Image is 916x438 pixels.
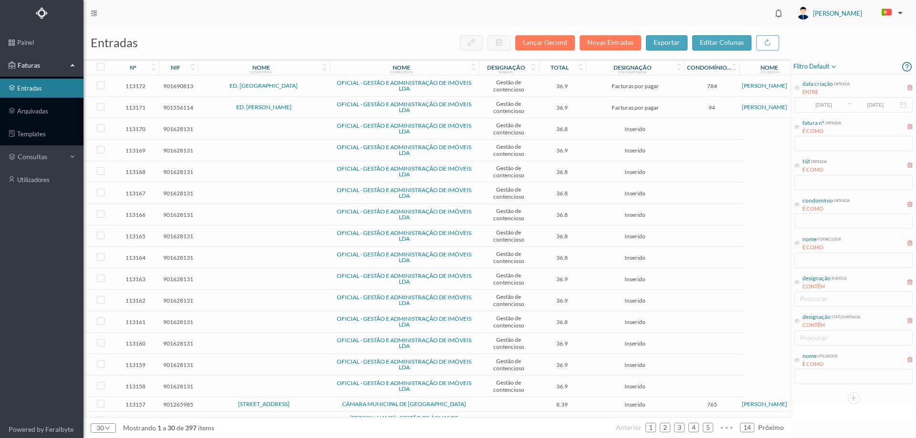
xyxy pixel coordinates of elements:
[114,190,156,197] span: 113167
[588,275,682,283] span: Inserido
[772,7,785,20] i: icon: bell
[618,70,646,74] div: status entrada
[660,423,670,432] li: 2
[817,235,841,242] div: fornecedor
[481,122,536,136] span: Gestão de contencioso
[156,424,163,432] span: 1
[541,104,584,111] span: 36.9
[337,79,471,92] a: OFICIAL - GESTÃO E ADMINISTRAÇÃO DE IMÓVEIS LDA
[541,82,584,90] span: 36.9
[481,357,536,372] span: Gestão de contencioso
[833,196,850,204] div: entrada
[760,70,779,74] div: utilizador
[114,275,156,283] span: 113163
[161,190,196,197] span: 901628131
[802,360,838,368] div: É COMO
[541,297,584,304] span: 36.9
[541,254,584,261] span: 36.8
[646,420,656,435] a: 1
[660,420,670,435] a: 2
[742,82,787,89] a: [PERSON_NAME]
[481,186,536,200] span: Gestão de contencioso
[687,64,731,71] div: condomínio nº
[161,340,196,347] span: 901628131
[238,400,290,407] a: [STREET_ADDRESS]
[802,235,817,244] div: nome
[114,254,156,261] span: 113164
[703,420,713,435] a: 5
[588,318,682,326] span: Inserido
[130,64,136,71] div: nº
[114,340,156,347] span: 113160
[717,420,736,435] li: Avançar 5 Páginas
[802,80,833,88] div: data criação
[481,229,536,243] span: Gestão de contencioso
[114,82,156,90] span: 113172
[487,64,525,71] div: designação
[645,423,656,432] li: 1
[161,401,196,408] span: 901265985
[114,361,156,368] span: 113159
[541,383,584,390] span: 36.9
[802,166,827,174] div: É COMO
[161,275,196,283] span: 901628131
[481,143,536,157] span: Gestão de contencioso
[18,152,65,162] span: consultas
[802,352,817,360] div: nome
[541,147,584,154] span: 36.9
[742,103,787,111] a: [PERSON_NAME]
[91,35,138,50] span: entradas
[481,379,536,393] span: Gestão de contencioso
[337,165,471,178] a: OFICIAL - GESTÃO E ADMINISTRAÇÃO DE IMÓVEIS LDA
[481,293,536,307] span: Gestão de contencioso
[740,420,754,435] a: 14
[831,313,860,320] div: status entrada
[580,38,646,46] span: Novas Entradas
[161,147,196,154] span: 901628131
[588,168,682,175] span: Inserido
[824,119,841,126] div: entrada
[184,424,198,432] span: 397
[687,401,737,408] span: 765
[161,211,196,218] span: 901628131
[481,315,536,329] span: Gestão de contencioso
[588,340,682,347] span: Inserido
[96,421,104,435] div: 30
[337,358,471,371] a: OFICIAL - GESTÃO E ADMINISTRAÇÃO DE IMÓVEIS LDA
[588,125,682,132] span: Inserido
[687,104,737,111] span: 94
[758,420,784,435] li: Página Seguinte
[481,207,536,222] span: Gestão de contencioso
[588,147,682,154] span: Inserido
[588,254,682,261] span: Inserido
[588,401,682,408] span: Inserido
[161,104,196,111] span: 901556114
[802,244,841,252] div: É COMO
[675,420,684,435] a: 3
[541,168,584,175] span: 36.8
[177,424,184,432] span: de
[797,7,810,20] img: user_titan3.af2715ee.jpg
[337,251,471,264] a: OFICIAL - GESTÃO E ADMINISTRAÇÃO DE IMÓVEIS LDA
[337,122,471,135] a: OFICIAL - GESTÃO E ADMINISTRAÇÃO DE IMÓVEIS LDA
[15,61,68,70] span: Faturas
[161,361,196,368] span: 901628131
[588,233,682,240] span: Inserido
[902,59,912,74] i: icon: question-circle-o
[114,233,156,240] span: 113165
[229,82,298,89] a: ED. [GEOGRAPHIC_DATA]
[161,168,196,175] span: 901628131
[499,70,513,74] div: rubrica
[36,7,48,19] img: Logo
[551,64,569,71] div: total
[541,190,584,197] span: 36.8
[687,82,737,90] span: 784
[541,401,584,408] span: 8.39
[114,297,156,304] span: 113162
[616,420,642,435] li: Página Anterior
[646,35,687,51] button: exportar
[114,104,156,111] span: 113171
[114,168,156,175] span: 113168
[114,383,156,390] span: 113158
[161,297,196,304] span: 901628131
